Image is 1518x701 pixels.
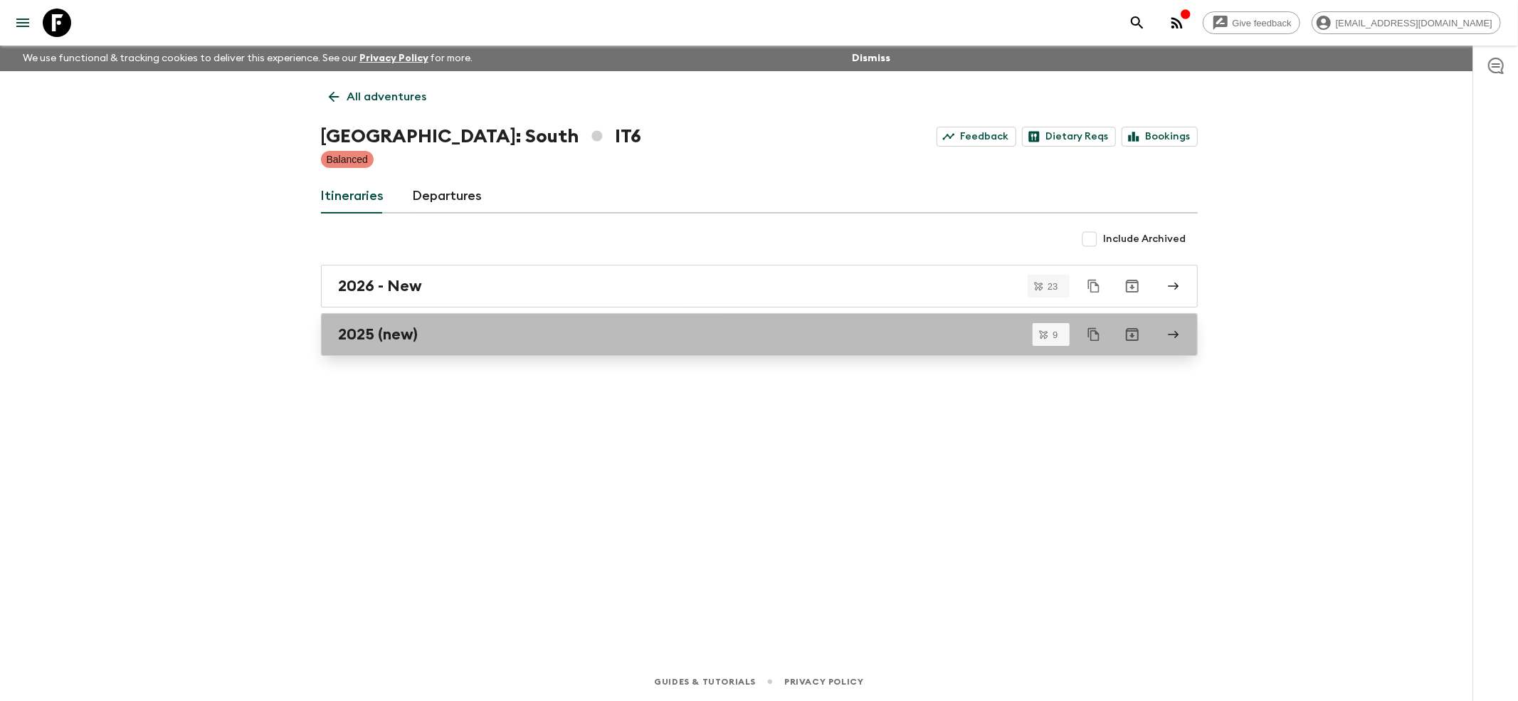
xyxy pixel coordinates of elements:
[321,313,1198,356] a: 2025 (new)
[937,127,1016,147] a: Feedback
[321,83,435,111] a: All adventures
[1104,232,1186,246] span: Include Archived
[321,265,1198,307] a: 2026 - New
[1081,273,1107,299] button: Duplicate
[1022,127,1116,147] a: Dietary Reqs
[339,325,418,344] h2: 2025 (new)
[1225,18,1300,28] span: Give feedback
[1118,272,1147,300] button: Archive
[654,674,756,690] a: Guides & Tutorials
[9,9,37,37] button: menu
[1123,9,1151,37] button: search adventures
[413,179,483,214] a: Departures
[1044,330,1066,339] span: 9
[339,277,423,295] h2: 2026 - New
[321,122,641,151] h1: [GEOGRAPHIC_DATA]: South IT6
[347,88,427,105] p: All adventures
[1118,320,1147,349] button: Archive
[1203,11,1300,34] a: Give feedback
[1122,127,1198,147] a: Bookings
[17,46,479,71] p: We use functional & tracking cookies to deliver this experience. See our for more.
[1081,322,1107,347] button: Duplicate
[848,48,894,68] button: Dismiss
[327,152,368,167] p: Balanced
[1039,282,1066,291] span: 23
[321,179,384,214] a: Itineraries
[1312,11,1501,34] div: [EMAIL_ADDRESS][DOMAIN_NAME]
[359,53,428,63] a: Privacy Policy
[784,674,863,690] a: Privacy Policy
[1328,18,1500,28] span: [EMAIL_ADDRESS][DOMAIN_NAME]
